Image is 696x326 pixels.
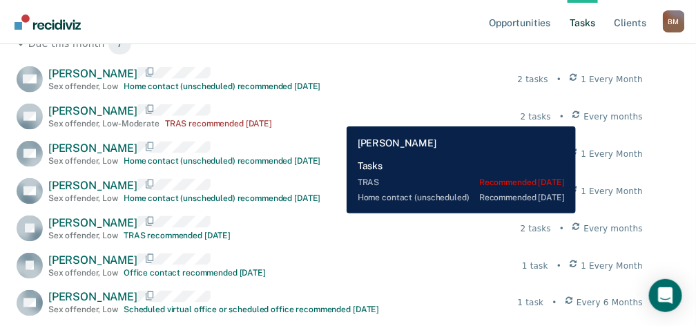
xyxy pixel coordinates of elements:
div: Sex offender , Low [48,193,118,203]
div: Home contact (unscheduled) recommended [DATE] [124,156,321,166]
div: • [559,111,564,123]
span: 1 Every Month [581,73,644,86]
div: 2 tasks [518,73,548,86]
div: Home contact (unscheduled) recommended [DATE] [124,81,321,91]
div: Sex offender , Low [48,81,118,91]
span: [PERSON_NAME] [48,179,137,192]
span: Every 6 Months [577,297,643,309]
div: Office contact recommended [DATE] [124,268,266,278]
span: [PERSON_NAME] [48,291,137,304]
span: 1 Every Month [581,185,644,198]
div: Sex offender , Low [48,268,118,278]
img: Recidiviz [14,15,81,30]
div: • [557,260,561,272]
div: • [557,148,561,160]
button: Profile dropdown button [663,10,685,32]
div: • [557,73,561,86]
span: [PERSON_NAME] [48,142,137,155]
span: Every months [584,111,644,123]
div: TRAS recommended [DATE] [124,231,231,240]
span: 1 Every Month [581,148,644,160]
div: 2 tasks [521,111,551,123]
span: [PERSON_NAME] [48,67,137,80]
div: 2 tasks [521,222,551,235]
div: 1 task [522,148,548,160]
span: [PERSON_NAME] [48,104,137,117]
span: 1 Every Month [581,260,644,272]
span: Every months [584,222,644,235]
div: • [557,185,561,198]
span: [PERSON_NAME] [48,216,137,229]
div: • [552,297,557,309]
span: [PERSON_NAME] [48,253,137,267]
div: TRAS recommended [DATE] [165,119,272,128]
div: Sex offender , Low [48,156,118,166]
div: Sex offender , Low-Moderate [48,119,159,128]
div: 1 task [522,260,548,272]
div: Home contact (unscheduled) recommended [DATE] [124,193,321,203]
div: Sex offender , Low [48,231,118,240]
div: Open Intercom Messenger [649,279,682,312]
div: Scheduled virtual office or scheduled office recommended [DATE] [124,305,379,315]
div: 1 task [522,185,548,198]
div: Sex offender , Low [48,305,118,315]
div: • [559,222,564,235]
div: 1 task [518,297,544,309]
div: B M [663,10,685,32]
